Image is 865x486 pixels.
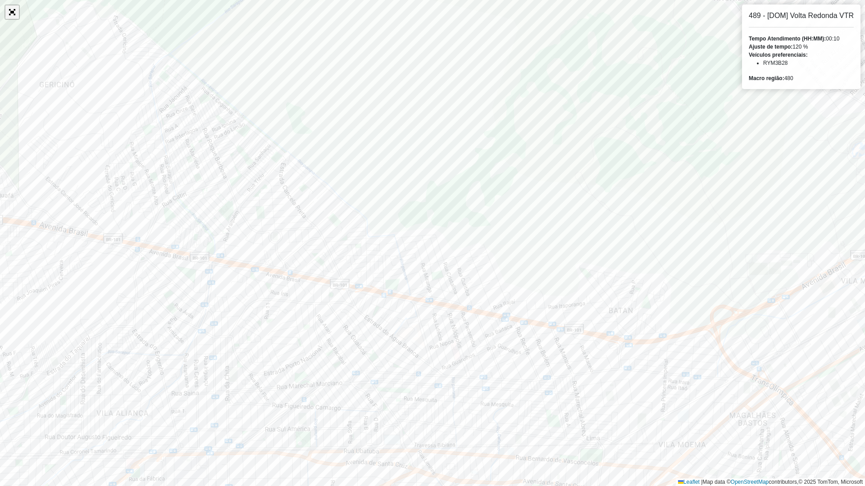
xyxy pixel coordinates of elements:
strong: Tempo Atendimento (HH:MM): [749,36,826,42]
div: 480 [749,74,854,82]
span: | [701,479,702,485]
div: 00:10 [749,35,854,43]
strong: Macro região: [749,75,784,81]
div: 120 % [749,43,854,51]
h6: 489 - [DOM] Volta Redonda VTR [749,11,854,20]
a: Abrir mapa em tela cheia [5,5,19,19]
a: Leaflet [678,479,700,485]
div: Map data © contributors,© 2025 TomTom, Microsoft [676,478,865,486]
li: RYM3B28 [763,59,854,67]
strong: Veículos preferenciais: [749,52,808,58]
a: OpenStreetMap [731,479,769,485]
strong: Ajuste de tempo: [749,44,792,50]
